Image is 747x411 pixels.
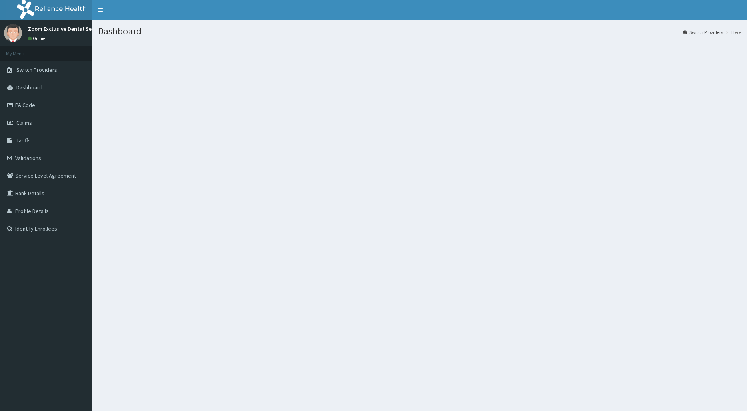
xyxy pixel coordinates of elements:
span: Dashboard [16,84,42,91]
p: Zoom Exclusive Dental Services Limited [28,26,127,32]
li: Here [724,29,741,36]
h1: Dashboard [98,26,741,36]
span: Claims [16,119,32,126]
a: Switch Providers [683,29,723,36]
a: Online [28,36,47,41]
img: User Image [4,24,22,42]
span: Switch Providers [16,66,57,73]
span: Tariffs [16,137,31,144]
